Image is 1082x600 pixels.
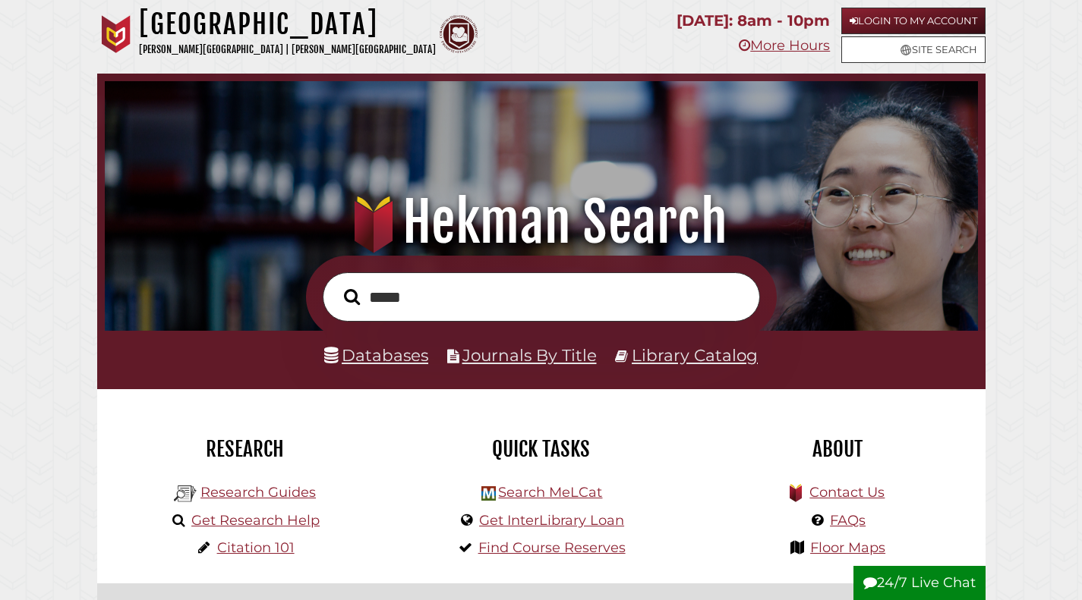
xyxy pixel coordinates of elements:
img: Hekman Library Logo [481,486,496,501]
p: [DATE]: 8am - 10pm [677,8,830,34]
p: [PERSON_NAME][GEOGRAPHIC_DATA] | [PERSON_NAME][GEOGRAPHIC_DATA] [139,41,436,58]
h2: Quick Tasks [405,436,678,462]
a: Research Guides [200,484,316,501]
h2: Research [109,436,382,462]
a: Get InterLibrary Loan [479,512,624,529]
a: Floor Maps [810,539,885,556]
button: Search [336,284,368,309]
a: Databases [324,345,428,365]
a: Get Research Help [191,512,320,529]
h2: About [701,436,974,462]
a: Find Course Reserves [478,539,626,556]
a: Site Search [841,36,986,63]
a: FAQs [830,512,866,529]
a: Login to My Account [841,8,986,34]
img: Calvin Theological Seminary [440,15,478,53]
img: Hekman Library Logo [174,482,197,505]
i: Search [344,288,360,306]
a: Contact Us [809,484,885,501]
a: More Hours [739,37,830,54]
h1: [GEOGRAPHIC_DATA] [139,8,436,41]
a: Search MeLCat [498,484,602,501]
a: Journals By Title [462,345,597,365]
img: Calvin University [97,15,135,53]
a: Citation 101 [217,539,295,556]
a: Library Catalog [632,345,758,365]
h1: Hekman Search [121,189,961,256]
